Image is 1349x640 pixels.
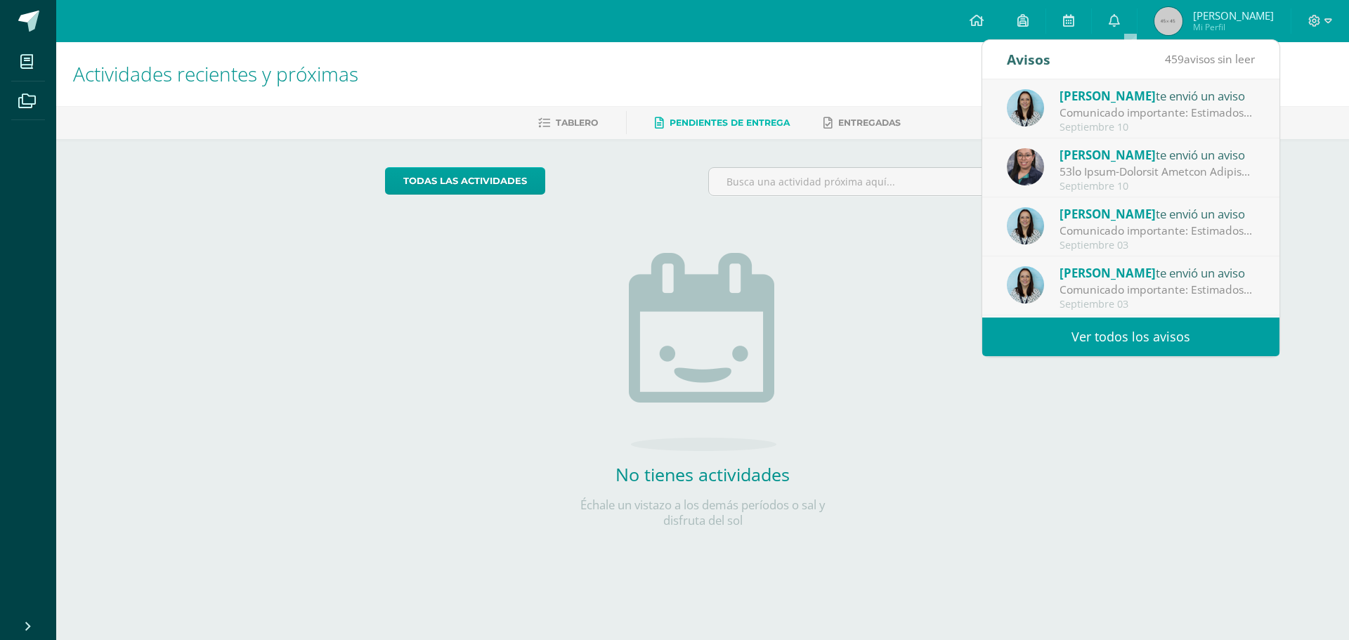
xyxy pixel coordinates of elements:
span: Pendientes de entrega [670,117,790,128]
div: Avisos [1007,40,1050,79]
img: 45x45 [1154,7,1182,35]
a: Pendientes de entrega [655,112,790,134]
span: Actividades recientes y próximas [73,60,358,87]
img: aed16db0a88ebd6752f21681ad1200a1.png [1007,207,1044,244]
div: te envió un aviso [1060,263,1255,282]
a: Ver todos los avisos [982,318,1279,356]
img: no_activities.png [629,253,776,451]
img: aed16db0a88ebd6752f21681ad1200a1.png [1007,266,1044,303]
a: todas las Actividades [385,167,545,195]
span: Entregadas [838,117,901,128]
input: Busca una actividad próxima aquí... [709,168,1020,195]
div: te envió un aviso [1060,204,1255,223]
p: Échale un vistazo a los demás períodos o sal y disfruta del sol [562,497,843,528]
div: Comunicado importante: Estimados padres de familia, Les compartimos información importante relaci... [1060,282,1255,298]
div: Comunicado importante: Estimados padres de familia, Les compartimos información importante relaci... [1060,223,1255,239]
h2: No tienes actividades [562,462,843,486]
div: Comunicado importante: Estimados padres de familia, Les compartimos información importante para t... [1060,105,1255,121]
div: Septiembre 03 [1060,240,1255,252]
span: Mi Perfil [1193,21,1274,33]
a: Tablero [538,112,598,134]
img: 6fb385528ffb729c9b944b13f11ee051.png [1007,148,1044,185]
div: Septiembre 10 [1060,181,1255,192]
span: [PERSON_NAME] [1193,8,1274,22]
div: te envió un aviso [1060,145,1255,164]
div: Septiembre 10 [1060,122,1255,133]
span: 459 [1165,51,1184,67]
div: 10th Grade-Research Project Presentations : Dear 10th Grade Parents, Warm greetings. We are pleas... [1060,164,1255,180]
span: Tablero [556,117,598,128]
span: [PERSON_NAME] [1060,147,1156,163]
span: [PERSON_NAME] [1060,206,1156,222]
div: Septiembre 03 [1060,299,1255,311]
span: [PERSON_NAME] [1060,265,1156,281]
a: Entregadas [823,112,901,134]
span: avisos sin leer [1165,51,1255,67]
img: aed16db0a88ebd6752f21681ad1200a1.png [1007,89,1044,126]
div: te envió un aviso [1060,86,1255,105]
span: [PERSON_NAME] [1060,88,1156,104]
